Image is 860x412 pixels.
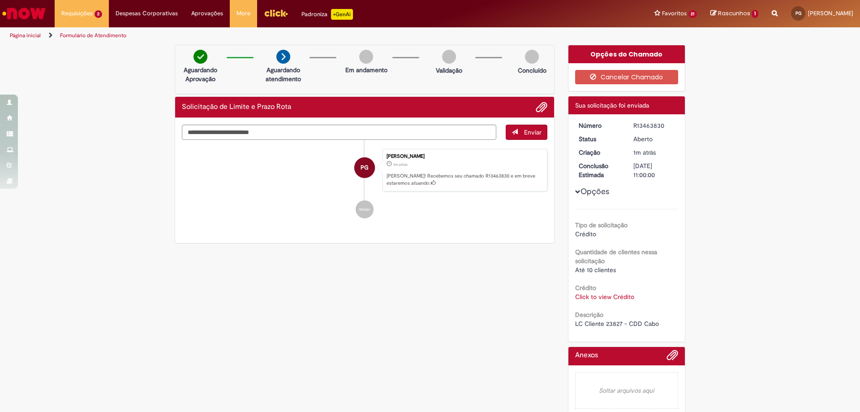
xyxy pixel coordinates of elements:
[572,121,627,130] dt: Número
[387,154,542,159] div: [PERSON_NAME]
[387,173,542,186] p: [PERSON_NAME]! Recebemos seu chamado R13463830 e em breve estaremos atuando.
[331,9,353,20] p: +GenAi
[633,148,656,156] time: 29/08/2025 17:37:30
[710,9,758,18] a: Rascunhos
[633,134,675,143] div: Aberto
[359,50,373,64] img: img-circle-grey.png
[182,125,496,140] textarea: Digite sua mensagem aqui...
[575,293,634,301] a: Click to view Crédito
[575,221,628,229] b: Tipo de solicitação
[393,162,408,167] span: 1m atrás
[436,66,462,75] p: Validação
[525,50,539,64] img: img-circle-grey.png
[182,103,291,111] h2: Solicitação de Limite e Prazo Rota Histórico de tíquete
[572,148,627,157] dt: Criação
[262,65,305,83] p: Aguardando atendimento
[633,148,656,156] span: 1m atrás
[442,50,456,64] img: img-circle-grey.png
[575,351,598,360] h2: Anexos
[575,101,649,109] span: Sua solicitação foi enviada
[752,10,758,18] span: 1
[688,10,697,18] span: 21
[116,9,178,18] span: Despesas Corporativas
[575,266,616,274] span: Até 10 clientes
[179,65,222,83] p: Aguardando Aprovação
[95,10,102,18] span: 2
[575,311,603,319] b: Descrição
[1,4,47,22] img: ServiceNow
[193,50,207,64] img: check-circle-green.png
[568,45,685,63] div: Opções do Chamado
[575,284,596,292] b: Crédito
[7,27,567,44] ul: Trilhas de página
[575,320,659,328] span: LC Cliente 23827 - CDD Cabo
[633,148,675,157] div: 29/08/2025 17:37:30
[182,149,547,192] li: Pedro Paulo Silva Guedes
[191,9,223,18] span: Aprovações
[524,128,542,136] span: Enviar
[301,9,353,20] div: Padroniza
[575,230,596,238] span: Crédito
[795,10,801,16] span: PG
[393,162,408,167] time: 29/08/2025 17:37:30
[276,50,290,64] img: arrow-next.png
[506,125,547,140] button: Enviar
[718,9,750,17] span: Rascunhos
[61,9,93,18] span: Requisições
[633,121,675,130] div: R13463830
[575,248,657,265] b: Quantidade de clientes nessa solicitação
[575,70,679,84] button: Cancelar Chamado
[60,32,126,39] a: Formulário de Atendimento
[182,140,547,228] ul: Histórico de tíquete
[264,6,288,20] img: click_logo_yellow_360x200.png
[518,66,546,75] p: Concluído
[354,157,375,178] div: Pedro Paulo Silva Guedes
[236,9,250,18] span: More
[10,32,41,39] a: Página inicial
[633,161,675,179] div: [DATE] 11:00:00
[572,134,627,143] dt: Status
[662,9,687,18] span: Favoritos
[666,349,678,365] button: Adicionar anexos
[808,9,853,17] span: [PERSON_NAME]
[361,157,369,178] span: PG
[536,101,547,113] button: Adicionar anexos
[345,65,387,74] p: Em andamento
[575,372,679,409] em: Soltar arquivos aqui
[572,161,627,179] dt: Conclusão Estimada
